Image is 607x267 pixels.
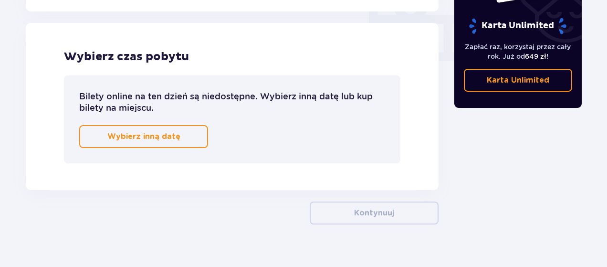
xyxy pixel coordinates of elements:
[107,131,180,142] p: Wybierz inną datę
[468,18,567,34] p: Karta Unlimited
[464,69,573,92] a: Karta Unlimited
[64,50,400,64] h2: Wybierz czas pobytu
[464,42,573,61] p: Zapłać raz, korzystaj przez cały rok. Już od !
[487,75,549,85] p: Karta Unlimited
[310,202,439,224] button: Kontynuuj
[525,53,546,60] span: 649 zł
[79,91,385,114] p: Bilety online na ten dzień są niedostępne. Wybierz inną datę lub kup bilety na miejscu.
[354,208,394,218] p: Kontynuuj
[79,125,208,148] button: Wybierz inną datę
